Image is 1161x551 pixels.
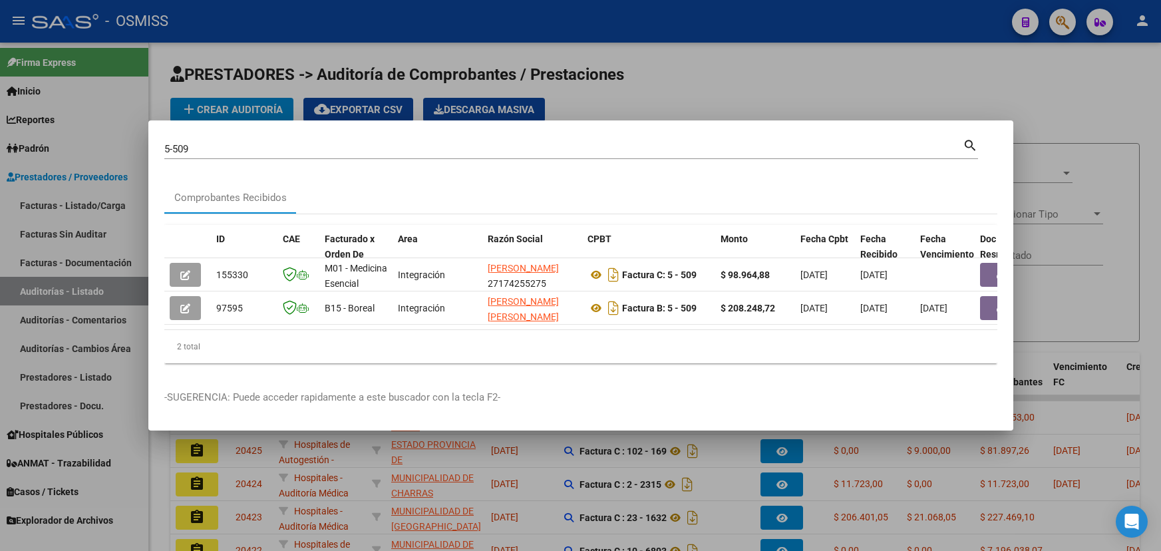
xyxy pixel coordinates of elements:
i: Descargar documento [605,264,622,285]
div: 2 total [164,330,997,363]
strong: Factura B: 5 - 509 [622,303,697,313]
span: M01 - Medicina Esencial [325,263,387,289]
span: [DATE] [920,303,947,313]
strong: $ 208.248,72 [721,303,775,313]
span: Integración [398,303,445,313]
div: Open Intercom Messenger [1116,506,1148,538]
span: [DATE] [860,270,888,280]
span: ID [216,234,225,244]
span: [DATE] [860,303,888,313]
span: B15 - Boreal [325,303,375,313]
datatable-header-cell: CPBT [582,225,715,283]
span: Doc Respaldatoria [980,234,1040,260]
strong: $ 98.964,88 [721,270,770,280]
datatable-header-cell: Fecha Recibido [855,225,915,283]
span: [DATE] [800,303,828,313]
span: Razón Social [488,234,543,244]
span: Fecha Recibido [860,234,898,260]
p: -SUGERENCIA: Puede acceder rapidamente a este buscador con la tecla F2- [164,390,997,405]
span: [PERSON_NAME] [488,263,559,274]
div: 97595 [216,301,272,316]
span: Integración [398,270,445,280]
datatable-header-cell: Fecha Cpbt [795,225,855,283]
span: Monto [721,234,748,244]
span: [PERSON_NAME] [PERSON_NAME] [488,296,559,322]
div: 27174255275 [488,261,577,289]
datatable-header-cell: Razón Social [482,225,582,283]
div: Comprobantes Recibidos [174,190,287,206]
datatable-header-cell: CAE [277,225,319,283]
strong: Factura C: 5 - 509 [622,270,697,280]
div: 20283500706 [488,294,577,322]
span: Facturado x Orden De [325,234,375,260]
span: CAE [283,234,300,244]
div: 155330 [216,268,272,283]
span: CPBT [587,234,611,244]
datatable-header-cell: Facturado x Orden De [319,225,393,283]
datatable-header-cell: Monto [715,225,795,283]
i: Descargar documento [605,297,622,319]
datatable-header-cell: Doc Respaldatoria [975,225,1055,283]
datatable-header-cell: Fecha Vencimiento [915,225,975,283]
span: Fecha Cpbt [800,234,848,244]
span: Fecha Vencimiento [920,234,974,260]
datatable-header-cell: Area [393,225,482,283]
span: Area [398,234,418,244]
mat-icon: search [963,136,978,152]
span: [DATE] [800,270,828,280]
datatable-header-cell: ID [211,225,277,283]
